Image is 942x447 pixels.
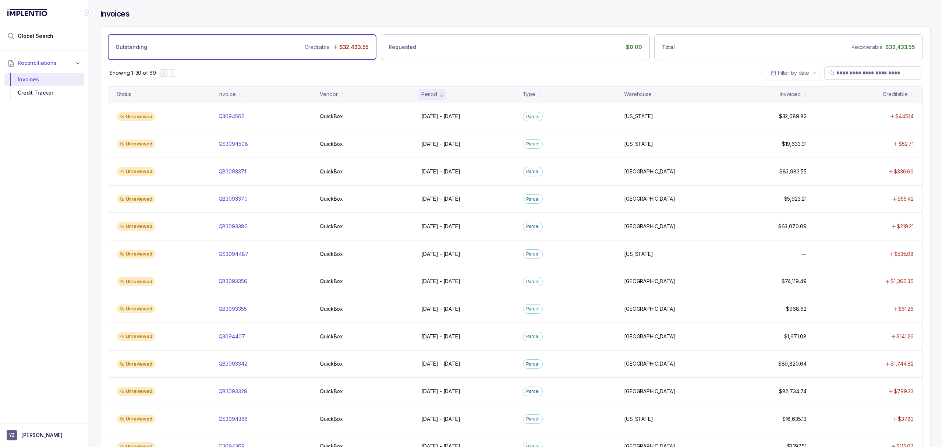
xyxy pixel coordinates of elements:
[801,250,807,258] p: —
[526,113,539,120] p: Parcel
[784,195,807,203] p: $5,923.21
[779,113,807,120] p: $32,089.82
[320,360,343,367] p: QuickBox
[778,360,807,367] p: $89,820.64
[624,333,675,340] p: [GEOGRAPHIC_DATA]
[523,91,535,98] div: Type
[851,43,882,51] p: Recoverable
[782,140,807,148] p: $19,633.31
[219,415,248,423] p: QS3094385
[624,305,675,313] p: [GEOGRAPHIC_DATA]
[896,333,914,340] p: $141.26
[219,140,248,148] p: QS3094508
[890,360,914,367] p: $1,744.82
[7,430,82,440] button: User initials[PERSON_NAME]
[117,250,155,258] div: Unreviewed
[421,415,460,423] p: [DATE] - [DATE]
[890,278,914,285] p: $1,366.36
[109,69,156,77] p: Showing 1-30 of 69
[117,140,155,148] div: Unreviewed
[626,43,642,51] p: $0.00
[219,195,248,203] p: QB3093370
[526,250,539,258] p: Parcel
[421,250,460,258] p: [DATE] - [DATE]
[320,333,343,340] p: QuickBox
[526,140,539,148] p: Parcel
[898,305,914,313] p: $61.26
[526,333,539,340] p: Parcel
[526,168,539,175] p: Parcel
[10,86,78,99] div: Credit Tracker
[894,250,914,258] p: $535.08
[219,113,245,120] p: Q3094566
[421,140,460,148] p: [DATE] - [DATE]
[885,43,915,51] p: $32,433.55
[21,432,63,439] p: [PERSON_NAME]
[526,278,539,285] p: Parcel
[117,112,155,121] div: Unreviewed
[117,305,155,313] div: Unreviewed
[421,333,460,340] p: [DATE] - [DATE]
[117,222,155,231] div: Unreviewed
[894,168,914,175] p: $336.66
[897,195,914,203] p: $55.42
[4,55,84,71] button: Reconciliations
[526,305,539,313] p: Parcel
[624,388,675,395] p: [GEOGRAPHIC_DATA]
[778,223,807,230] p: $63,070.09
[320,140,343,148] p: QuickBox
[526,360,539,368] p: Parcel
[117,91,131,98] div: Status
[624,223,675,230] p: [GEOGRAPHIC_DATA]
[305,43,330,51] p: Creditable
[219,91,236,98] div: Invoice
[895,113,914,120] p: $445.14
[320,223,343,230] p: QuickBox
[117,195,155,204] div: Unreviewed
[662,43,675,51] p: Total
[421,168,460,175] p: [DATE] - [DATE]
[624,168,675,175] p: [GEOGRAPHIC_DATA]
[421,305,460,313] p: [DATE] - [DATE]
[421,113,460,120] p: [DATE] - [DATE]
[784,333,807,340] p: $1,671.08
[526,223,539,230] p: Parcel
[100,9,130,19] h4: Invoices
[117,332,155,341] div: Unreviewed
[339,43,369,51] p: $32,433.55
[219,388,247,395] p: QB3093328
[883,91,908,98] div: Creditable
[320,415,343,423] p: QuickBox
[320,278,343,285] p: QuickBox
[771,69,809,77] search: Date Range Picker
[117,415,155,423] div: Unreviewed
[421,388,460,395] p: [DATE] - [DATE]
[18,32,53,40] span: Global Search
[624,195,675,203] p: [GEOGRAPHIC_DATA]
[320,113,343,120] p: QuickBox
[624,360,675,367] p: [GEOGRAPHIC_DATA]
[782,415,807,423] p: $16,635.13
[320,305,343,313] p: QuickBox
[117,360,155,369] div: Unreviewed
[624,113,653,120] p: [US_STATE]
[219,360,247,367] p: QB3093342
[526,196,539,203] p: Parcel
[320,388,343,395] p: QuickBox
[169,69,176,77] button: Next Page
[526,415,539,423] p: Parcel
[219,168,246,175] p: QB3093371
[624,91,652,98] div: Warehouse
[320,250,343,258] p: QuickBox
[117,167,155,176] div: Unreviewed
[117,277,155,286] div: Unreviewed
[320,195,343,203] p: QuickBox
[894,388,914,395] p: $799.23
[421,91,437,98] div: Period
[779,168,807,175] p: $83,983.55
[320,91,337,98] div: Vendor
[219,223,248,230] p: QB3093386
[624,140,653,148] p: [US_STATE]
[780,91,800,98] div: Invoiced
[84,8,93,17] div: Collapse Icon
